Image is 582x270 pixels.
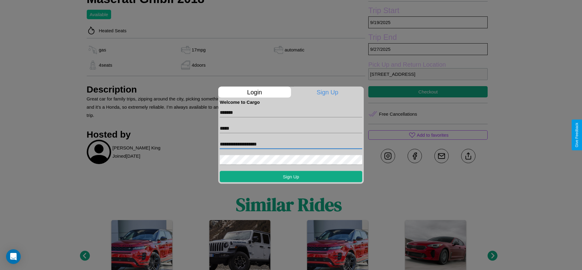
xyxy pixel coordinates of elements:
[220,99,362,104] h4: Welcome to Cargo
[218,86,291,97] p: Login
[575,123,579,147] div: Give Feedback
[291,86,364,97] p: Sign Up
[220,171,362,182] button: Sign Up
[6,249,21,264] div: Open Intercom Messenger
